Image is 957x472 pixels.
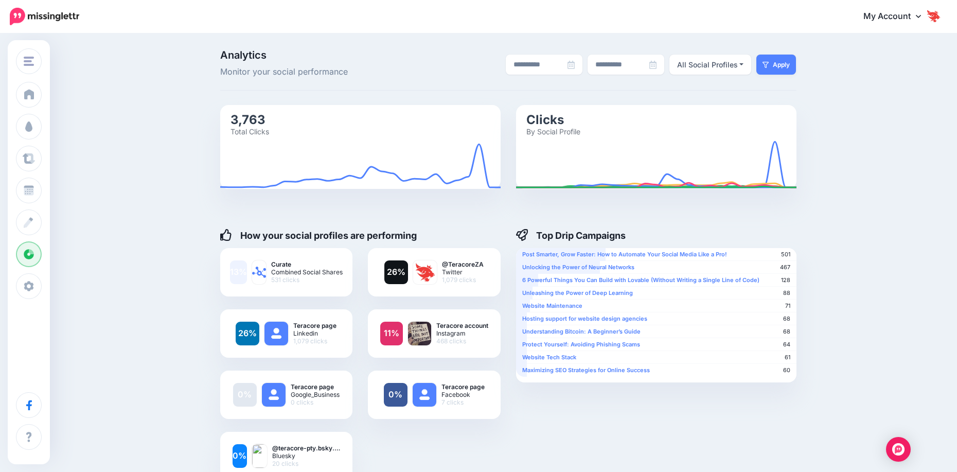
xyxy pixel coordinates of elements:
span: 1,079 clicks [442,276,484,284]
b: Unleashing the Power of Deep Learning [522,289,633,296]
b: Website Maintenance [522,302,582,309]
img: I-HudfTB-88570.jpg [413,260,437,284]
a: 0% [233,444,247,468]
span: 61 [785,354,790,361]
span: Analytics [220,50,402,60]
span: Monitor your social performance [220,65,402,79]
img: menu.png [24,57,34,66]
b: Teracore page [291,383,340,391]
a: My Account [853,4,942,29]
span: 467 [780,264,790,271]
b: Teracore account [436,322,488,329]
button: All Social Profiles [669,55,752,75]
b: @TeracoreZA [442,260,484,268]
h4: Top Drip Campaigns [516,229,626,241]
b: 6 Powerful Things You Can Build with Lovable (Without Writing a Single Line of Code) [522,276,759,284]
span: 68 [783,315,790,323]
b: Website Tech Stack [522,354,576,361]
button: Apply [756,55,796,75]
a: 26% [384,260,408,284]
b: Post Smarter, Grow Faster: How to Automate Your Social Media Like a Pro! [522,251,727,258]
span: Linkedin [293,329,336,337]
span: 68 [783,328,790,336]
span: 468 clicks [436,337,488,345]
a: 0% [384,383,407,407]
span: 531 clicks [271,276,343,284]
div: Open Intercom Messenger [886,437,911,462]
b: Curate [271,260,343,268]
img: user_default_image.png [262,383,286,407]
h4: How your social profiles are performing [220,229,417,241]
span: Google_Business [291,391,340,398]
b: Teracore page [441,383,485,391]
b: Hosting support for website design agencies [522,315,647,322]
span: 0 clicks [291,398,340,406]
span: 64 [783,341,790,348]
text: By Social Profile [526,127,580,135]
span: 20 clicks [272,460,340,467]
b: Teracore page [293,322,336,329]
span: Instagram [436,329,488,337]
text: Clicks [526,112,564,127]
a: 11% [380,322,403,345]
div: All Social Profiles [677,59,738,71]
b: Unlocking the Power of Neural Networks [522,264,634,271]
text: 3,763 [231,112,265,127]
span: 501 [781,251,790,258]
b: Protect Yourself: Avoiding Phishing Scams [522,341,640,348]
span: 71 [785,302,790,310]
b: Understanding Bitcoin: A Beginner’s Guide [522,328,641,335]
span: 1,079 clicks [293,337,336,345]
img: user_default_image.png [264,322,288,345]
b: Maximizing SEO Strategies for Online Success [522,366,650,374]
span: 60 [783,366,790,374]
span: Bluesky [272,452,340,460]
b: @teracore-pty.bsky.… [272,444,340,452]
span: 7 clicks [441,398,485,406]
text: Total Clicks [231,127,269,135]
span: Facebook [441,391,485,398]
img: user_default_image.png [413,383,436,407]
a: 26% [236,322,259,345]
a: 0% [233,383,257,407]
span: Combined Social Shares [271,268,343,276]
img: .png-82458 [408,322,431,345]
span: Twitter [442,268,484,276]
span: 88 [783,289,790,297]
span: 128 [781,276,790,284]
a: 13% [230,260,247,284]
img: Missinglettr [10,8,79,25]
